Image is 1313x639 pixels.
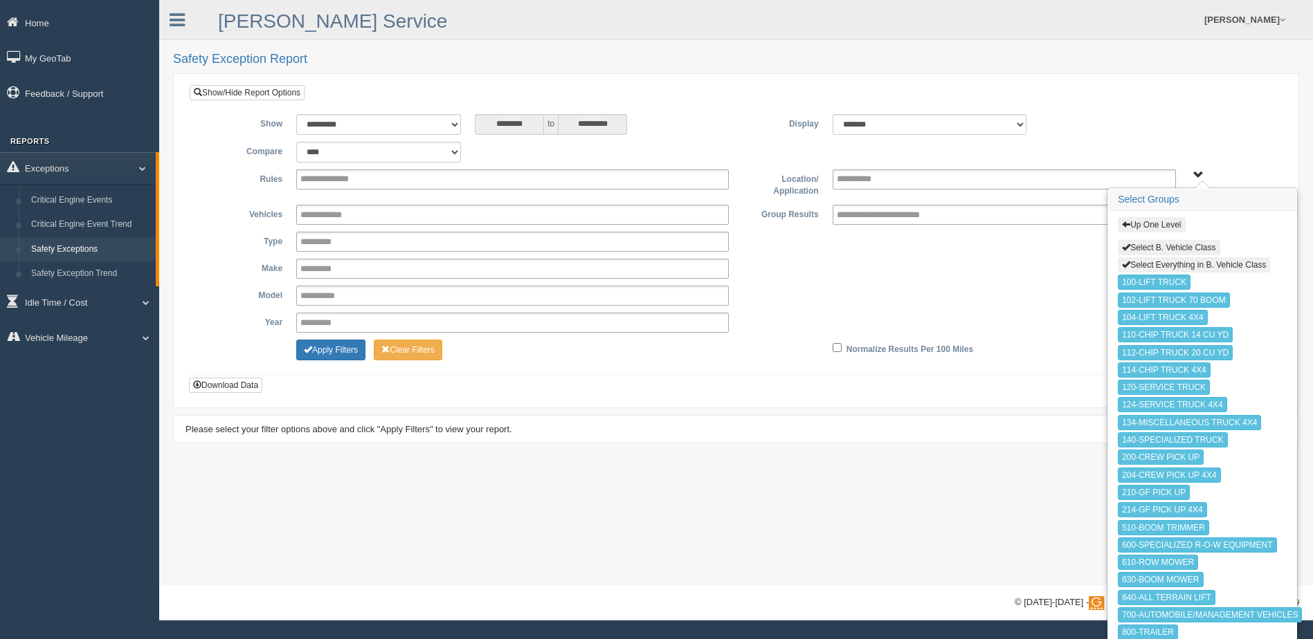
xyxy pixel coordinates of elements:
[25,212,156,237] a: Critical Engine Event Trend
[1118,380,1210,395] button: 120-SERVICE TRUCK
[736,205,825,221] label: Group Results
[846,340,973,356] label: Normalize Results Per 100 Miles
[200,259,289,275] label: Make
[25,237,156,262] a: Safety Exceptions
[185,424,512,434] span: Please select your filter options above and click "Apply Filters" to view your report.
[374,340,442,360] button: Change Filter Options
[1089,596,1167,610] img: Gridline
[200,169,289,186] label: Rules
[736,169,825,198] label: Location/ Application
[736,114,825,131] label: Display
[1118,345,1233,360] button: 112-CHIP TRUCK 20 CU YD
[296,340,365,360] button: Change Filter Options
[1108,189,1296,211] h3: Select Groups
[1118,502,1207,517] button: 214-GF PICK UP 4X4
[1118,275,1190,290] button: 100-LIFT TRUCK
[1118,520,1209,535] button: 510-BOOM TRIMMER
[1118,572,1203,587] button: 630-BOOM MOWER
[544,114,558,135] span: to
[1118,362,1211,378] button: 114-CHIP TRUCK 4X4
[1118,293,1230,308] button: 102-LIFT TRUCK 70 BOOM
[1118,217,1185,232] button: Up One Level
[1118,397,1227,412] button: 124-SERVICE TRUCK 4X4
[1118,450,1204,465] button: 200-CREW PICK UP
[1118,432,1228,447] button: 140-SPECIALIZED TRUCK
[1118,257,1270,272] button: Select Everything in B. Vehicle Class
[1015,595,1299,610] div: © [DATE]-[DATE] - ™
[200,313,289,329] label: Year
[1118,415,1261,430] button: 134-MISCELLANEOUS TRUCK 4X4
[1118,590,1215,605] button: 640-ALL TERRAIN LIFT
[218,10,447,32] a: [PERSON_NAME] Service
[1118,240,1220,255] button: Select B. Vehicle Class
[200,205,289,221] label: Vehicles
[1118,310,1208,325] button: 104-LIFT TRUCK 4X4
[1118,485,1190,500] button: 210-GF PICK UP
[1118,607,1302,622] button: 700-AUTOMOBILE/MANAGEMENT VEHICLES
[25,261,156,286] a: Safety Exception Trend
[200,232,289,248] label: Type
[200,114,289,131] label: Show
[200,286,289,302] label: Model
[1118,537,1276,553] button: 600-SPECIALIZED R-O-W EQUIPMENT
[190,85,305,100] a: Show/Hide Report Options
[173,53,1299,66] h2: Safety Exception Report
[1118,327,1233,342] button: 110-CHIP TRUCK 14 CU YD
[189,378,262,393] button: Download Data
[1118,467,1221,483] button: 204-CREW PICK UP 4X4
[1118,555,1198,570] button: 610-ROW MOWER
[25,188,156,213] a: Critical Engine Events
[200,142,289,158] label: Compare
